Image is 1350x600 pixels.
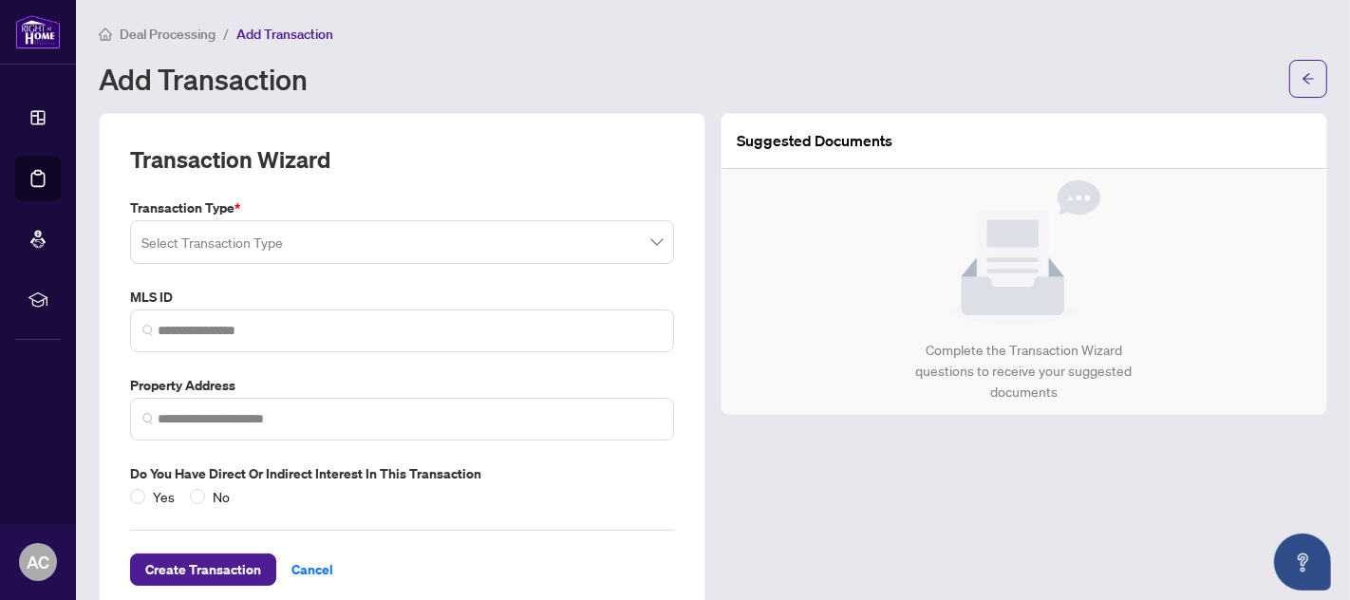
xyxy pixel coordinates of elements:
button: Open asap [1274,534,1331,591]
img: search_icon [142,413,154,424]
span: Create Transaction [145,554,261,585]
img: Null State Icon [948,180,1100,325]
span: Cancel [291,554,333,585]
span: Deal Processing [120,26,216,43]
li: / [223,23,229,45]
article: Suggested Documents [737,129,892,153]
span: Yes [145,486,182,507]
button: Cancel [276,553,348,586]
span: arrow-left [1302,72,1315,85]
img: search_icon [142,325,154,336]
h2: Transaction Wizard [130,144,330,175]
label: Transaction Type [130,197,674,218]
span: AC [27,549,49,575]
img: logo [15,14,61,49]
label: MLS ID [130,287,674,308]
h1: Add Transaction [99,64,308,94]
span: No [205,486,237,507]
span: Add Transaction [236,26,333,43]
button: Create Transaction [130,553,276,586]
div: Complete the Transaction Wizard questions to receive your suggested documents [895,340,1153,403]
label: Property Address [130,375,674,396]
label: Do you have direct or indirect interest in this transaction [130,463,674,484]
span: home [99,28,112,41]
